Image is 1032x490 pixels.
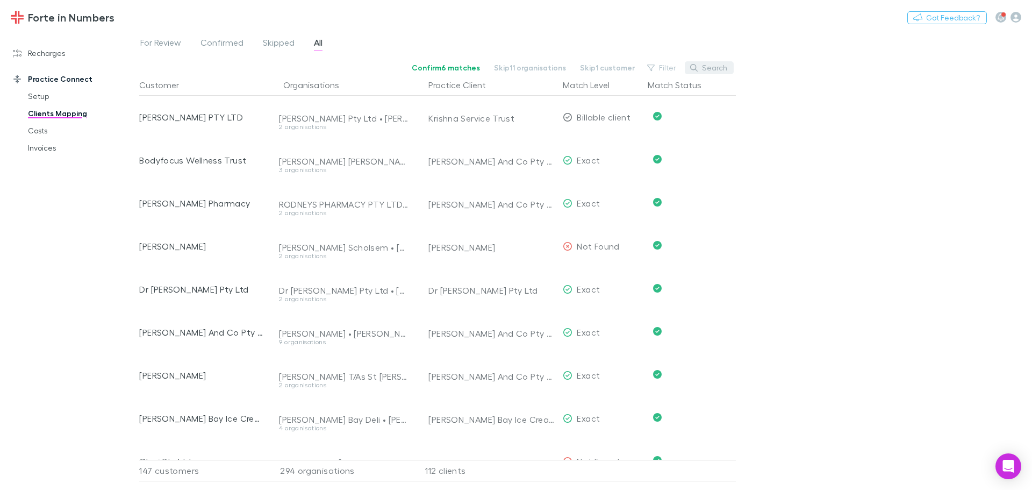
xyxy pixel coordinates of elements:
[139,96,264,139] div: [PERSON_NAME] PTY LTD
[577,413,600,423] span: Exact
[653,370,662,379] svg: Confirmed
[279,425,409,431] div: 4 organisations
[653,241,662,250] svg: Confirmed
[11,11,24,24] img: Forte in Numbers's Logo
[428,226,554,269] div: [PERSON_NAME]
[653,327,662,336] svg: Confirmed
[279,296,409,302] div: 2 organisations
[428,74,499,96] button: Practice Client
[139,354,264,397] div: [PERSON_NAME]
[405,61,487,74] button: Confirm6 matches
[653,198,662,207] svg: Confirmed
[279,371,409,382] div: [PERSON_NAME] T/As St [PERSON_NAME] [MEDICAL_DATA] Clinic • [PERSON_NAME]
[428,355,554,398] div: [PERSON_NAME] And Co Pty Ltd
[28,11,114,24] h3: Forte in Numbers
[279,328,409,339] div: [PERSON_NAME] • [PERSON_NAME] And Co Pty Ltd • AADFY Pty Ltd • WE R MEDICAL PTY LTD • MJ Landscap...
[279,156,409,167] div: [PERSON_NAME] [PERSON_NAME] • The Ponds • Bodyfocus Wellness Centre Pty Ltd
[279,113,409,124] div: [PERSON_NAME] Pty Ltd • [PERSON_NAME] Pty Ltd
[279,285,409,296] div: Dr [PERSON_NAME] Pty Ltd • [PERSON_NAME]
[577,112,630,122] span: Billable client
[17,122,145,139] a: Costs
[200,37,243,51] span: Confirmed
[2,45,145,62] a: Recharges
[139,225,264,268] div: [PERSON_NAME]
[428,441,554,484] div: Clasi Pty Ltd
[577,456,619,466] span: Not Found
[577,155,600,165] span: Exact
[140,37,181,51] span: For Review
[279,167,409,173] div: 3 organisations
[653,155,662,164] svg: Confirmed
[4,4,121,30] a: Forte in Numbers
[428,398,554,441] div: [PERSON_NAME] Bay Ice Cream Company Pty. Ltd
[907,11,987,24] button: Got Feedback?
[279,339,409,345] div: 9 organisations
[139,440,264,483] div: Clasi Pty Ltd
[577,198,600,208] span: Exact
[17,88,145,105] a: Setup
[2,70,145,88] a: Practice Connect
[279,210,409,216] div: 2 organisations
[577,370,600,380] span: Exact
[428,140,554,183] div: [PERSON_NAME] And Co Pty Ltd
[17,105,145,122] a: Clients Mapping
[995,453,1021,479] div: Open Intercom Messenger
[648,74,714,96] button: Match Status
[577,241,619,251] span: Not Found
[428,97,554,140] div: Krishna Service Trust
[268,460,413,481] div: 294 organisations
[428,183,554,226] div: [PERSON_NAME] And Co Pty Ltd
[139,268,264,311] div: Dr [PERSON_NAME] Pty Ltd
[279,124,409,130] div: 2 organisations
[139,74,192,96] button: Customer
[573,61,642,74] button: Skip1 customer
[563,74,622,96] button: Match Level
[487,61,573,74] button: Skip11 organisations
[263,37,295,51] span: Skipped
[139,182,264,225] div: [PERSON_NAME] Pharmacy
[314,37,322,51] span: All
[653,284,662,293] svg: Confirmed
[653,456,662,465] svg: Confirmed
[139,311,264,354] div: [PERSON_NAME] And Co Pty Ltd
[577,284,600,294] span: Exact
[642,61,683,74] button: Filter
[139,397,264,440] div: [PERSON_NAME] Bay Ice Cream Company Pty. Ltd
[279,253,409,259] div: 2 organisations
[428,312,554,355] div: [PERSON_NAME] And Co Pty Ltd
[653,413,662,422] svg: Confirmed
[428,269,554,312] div: Dr [PERSON_NAME] Pty Ltd
[577,327,600,337] span: Exact
[279,414,409,425] div: [PERSON_NAME] Bay Deli • [PERSON_NAME] Bay Delicatessen • [PERSON_NAME][GEOGRAPHIC_DATA] • [PERSO...
[279,199,409,210] div: RODNEYS PHARMACY PTY LTD • [PERSON_NAME] Pharmacy
[283,74,352,96] button: Organisations
[139,139,264,182] div: Bodyfocus Wellness Trust
[279,242,409,253] div: [PERSON_NAME] Scholsem • [PERSON_NAME]
[279,457,409,468] div: Clasi Pty Ltd • [PERSON_NAME] Leavers
[413,460,558,481] div: 112 clients
[139,460,268,481] div: 147 customers
[17,139,145,157] a: Invoices
[653,112,662,120] svg: Confirmed
[685,61,734,74] button: Search
[279,382,409,388] div: 2 organisations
